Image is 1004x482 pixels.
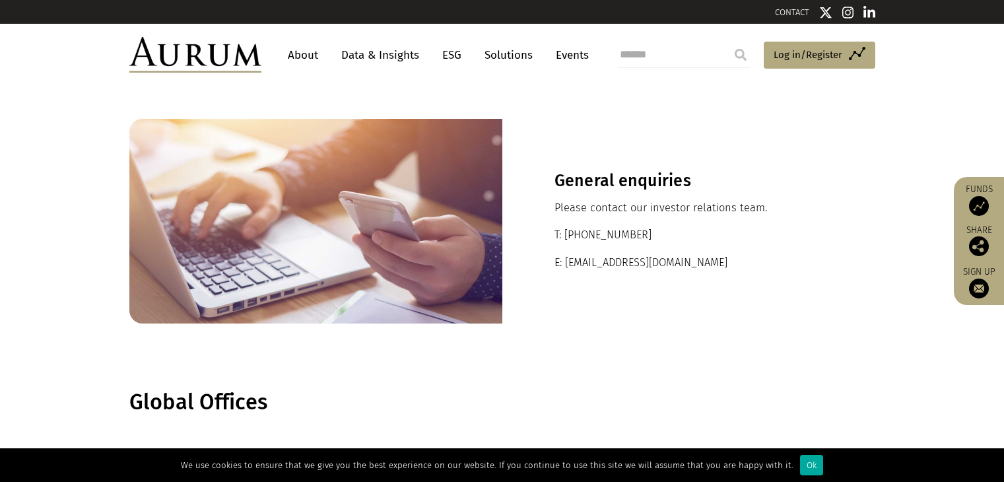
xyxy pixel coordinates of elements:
div: Share [960,226,997,256]
a: ESG [436,43,468,67]
h1: Global Offices [129,390,872,415]
p: Please contact our investor relations team. [554,199,823,217]
a: Solutions [478,43,539,67]
img: Access Funds [969,196,989,216]
h3: General enquiries [554,171,823,191]
img: Aurum [129,37,261,73]
p: T: [PHONE_NUMBER] [554,226,823,244]
img: Instagram icon [842,6,854,19]
a: Sign up [960,266,997,298]
a: CONTACT [775,7,809,17]
img: Share this post [969,236,989,256]
p: E: [EMAIL_ADDRESS][DOMAIN_NAME] [554,254,823,271]
img: Twitter icon [819,6,832,19]
a: Funds [960,184,997,216]
a: Events [549,43,589,67]
span: Log in/Register [774,47,842,63]
a: About [281,43,325,67]
img: Sign up to our newsletter [969,279,989,298]
div: Ok [800,455,823,475]
a: Log in/Register [764,42,875,69]
a: Data & Insights [335,43,426,67]
input: Submit [727,42,754,68]
img: Linkedin icon [863,6,875,19]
